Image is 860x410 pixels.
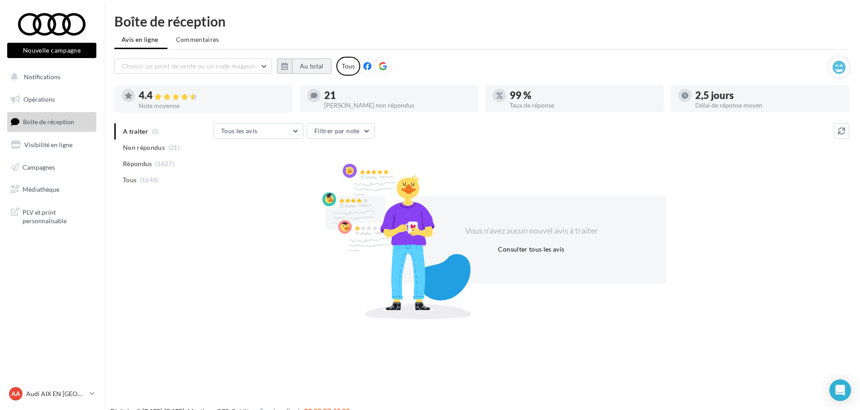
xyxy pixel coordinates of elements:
span: Notifications [24,73,60,81]
span: Boîte de réception [23,118,74,126]
div: Note moyenne [139,103,285,109]
button: Filtrer par note [307,123,375,139]
p: Audi AIX EN [GEOGRAPHIC_DATA] [26,389,86,398]
a: Boîte de réception [5,112,98,131]
span: Tous [123,176,136,185]
div: Open Intercom Messenger [829,379,851,401]
span: Médiathèque [23,185,59,193]
a: Campagnes [5,158,98,177]
button: Consulter tous les avis [494,244,568,255]
a: Visibilité en ligne [5,135,98,154]
span: (1627) [155,160,174,167]
div: Boîte de réception [114,14,849,28]
span: (1648) [140,176,159,184]
span: Choisir un point de vente ou un code magasin [122,62,255,70]
div: [PERSON_NAME] non répondus [324,102,471,108]
span: Commentaires [176,35,219,44]
span: Non répondus [123,143,165,152]
a: Opérations [5,90,98,109]
div: Taux de réponse [510,102,656,108]
div: 2,5 jours [695,90,842,100]
span: Campagnes [23,163,55,171]
div: Tous [336,57,360,76]
div: 21 [324,90,471,100]
span: AA [11,389,20,398]
button: Au total [277,59,331,74]
span: Opérations [23,95,55,103]
button: Au total [292,59,331,74]
div: Vous n'avez aucun nouvel avis à traiter [454,225,609,237]
button: Nouvelle campagne [7,43,96,58]
span: Tous les avis [221,127,258,135]
a: PLV et print personnalisable [5,203,98,229]
button: Tous les avis [213,123,303,139]
span: (21) [168,144,180,151]
div: 4.4 [139,90,285,101]
div: Délai de réponse moyen [695,102,842,108]
div: 99 % [510,90,656,100]
span: PLV et print personnalisable [23,206,93,225]
a: Médiathèque [5,180,98,199]
span: Visibilité en ligne [24,141,72,149]
span: Répondus [123,159,152,168]
button: Choisir un point de vente ou un code magasin [114,59,272,74]
a: AA Audi AIX EN [GEOGRAPHIC_DATA] [7,385,96,402]
button: Notifications [5,68,95,86]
